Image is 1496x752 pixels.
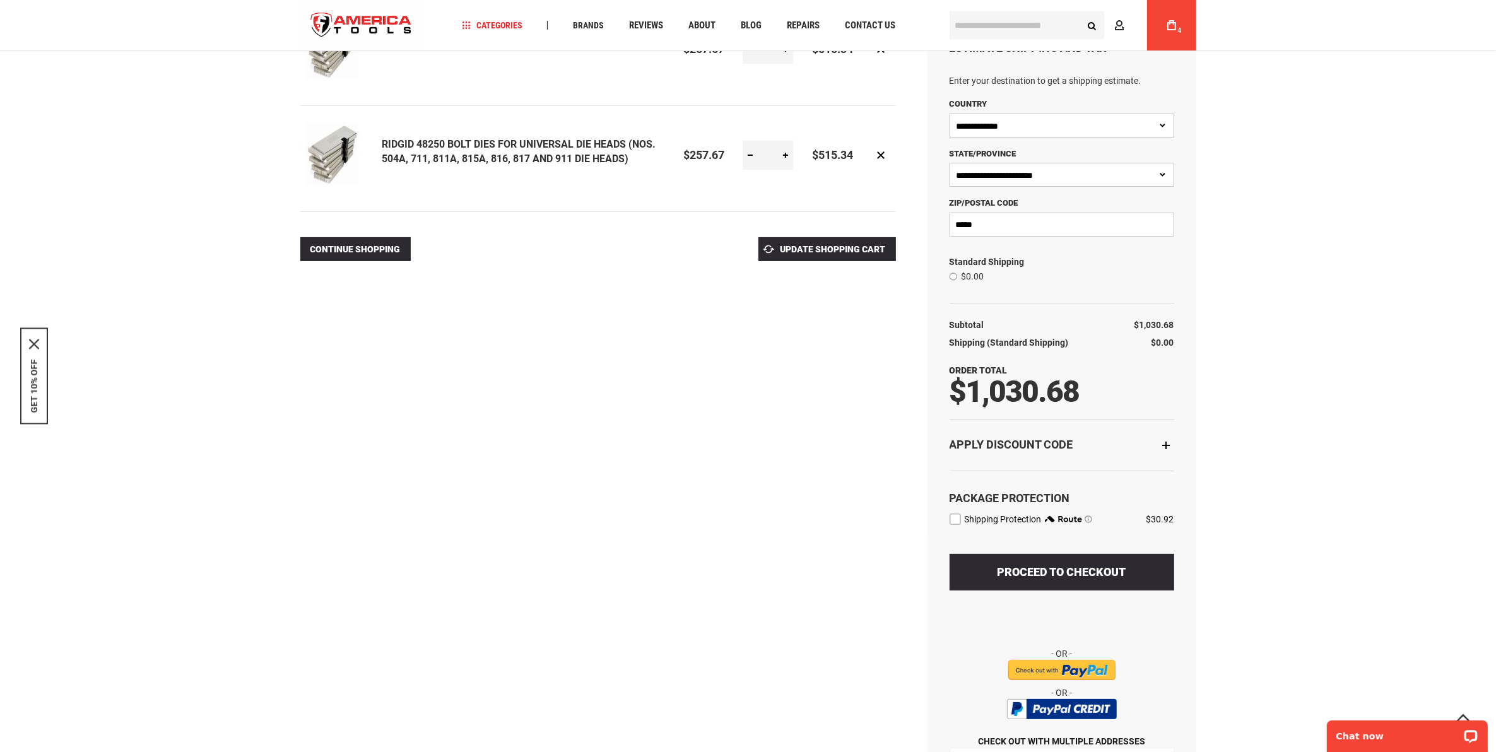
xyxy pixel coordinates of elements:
[300,122,363,185] img: RIDGID 48250 BOLT DIES FOR UNIVERSAL DIE HEADS (NOS. 504A, 711, 811A, 815A, 816, 817 AND 911 DIE ...
[978,736,1145,746] a: Check Out with Multiple Addresses
[382,138,656,165] a: RIDGID 48250 BOLT DIES FOR UNIVERSAL DIE HEADS (NOS. 504A, 711, 811A, 815A, 816, 817 AND 911 DIE ...
[300,237,411,261] a: Continue Shopping
[456,17,528,34] a: Categories
[950,490,1174,507] div: Package Protection
[300,2,423,49] img: America Tools
[961,271,984,281] span: $0.00
[950,149,1016,158] span: State/Province
[950,338,986,348] span: Shipping
[1146,513,1174,526] div: $30.92
[382,40,541,52] a: RIDGID 48260 DIES, UNIV 1" NC HS
[462,21,522,30] span: Categories
[1080,13,1104,37] button: Search
[950,198,1018,208] span: Zip/Postal Code
[684,148,725,162] span: $257.67
[950,554,1174,590] button: Proceed to Checkout
[683,17,721,34] a: About
[950,316,991,334] th: Subtotal
[629,21,663,30] span: Reviews
[1319,712,1496,752] iframe: LiveChat chat widget
[735,17,767,34] a: Blog
[1134,320,1174,330] span: $1,030.68
[845,21,895,30] span: Contact Us
[950,373,1080,409] span: $1,030.68
[781,17,825,34] a: Repairs
[965,514,1042,524] span: Shipping Protection
[950,257,1025,267] span: Standard Shipping
[950,365,1008,375] strong: Order Total
[741,21,762,30] span: Blog
[839,17,901,34] a: Contact Us
[573,21,604,30] span: Brands
[950,438,1073,451] strong: Apply Discount Code
[950,507,1174,526] div: route shipping protection selector element
[1085,515,1092,523] span: Learn more
[950,99,987,109] span: Country
[812,148,853,162] span: $515.34
[310,244,401,254] span: Continue Shopping
[950,41,1107,54] strong: Estimate Shipping and Tax
[1178,27,1182,34] span: 4
[567,17,610,34] a: Brands
[29,339,39,350] svg: close icon
[950,603,1174,616] iframe: PayPal Message 1
[29,360,39,413] button: GET 10% OFF
[758,237,896,261] button: Update Shopping Cart
[688,21,716,30] span: About
[998,565,1126,579] span: Proceed to Checkout
[780,244,886,254] span: Update Shopping Cart
[1151,338,1174,348] span: $0.00
[787,21,820,30] span: Repairs
[300,122,382,189] a: RIDGID 48250 BOLT DIES FOR UNIVERSAL DIE HEADS (NOS. 504A, 711, 811A, 815A, 816, 817 AND 911 DIE ...
[987,338,1069,348] span: (Standard Shipping)
[950,74,1174,88] p: Enter your destination to get a shipping estimate.
[300,2,423,49] a: store logo
[29,339,39,350] button: Close
[623,17,669,34] a: Reviews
